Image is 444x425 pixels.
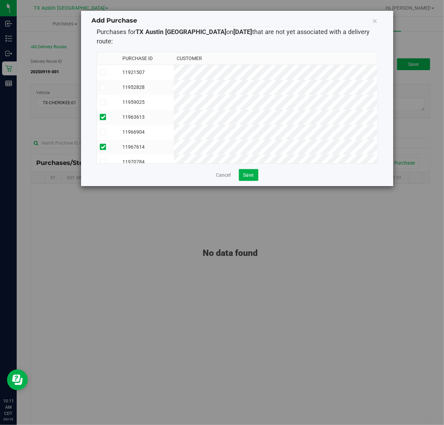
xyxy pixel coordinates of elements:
[174,52,377,65] th: Customer
[7,369,28,390] iframe: Resource center
[120,110,174,125] td: 11963613
[243,172,254,178] span: Save
[120,155,174,169] td: 11970784
[120,95,174,110] td: 11959025
[120,125,174,140] td: 11966904
[120,80,174,95] td: 11952828
[233,28,252,35] strong: [DATE]
[136,28,226,35] strong: TX Austin [GEOGRAPHIC_DATA]
[91,17,137,24] span: Add Purchase
[120,140,174,155] td: 11967614
[239,169,258,181] button: Save
[97,27,378,46] p: Purchases for on that are not yet associated with a delivery route:
[216,172,231,178] a: Cancel
[120,65,174,80] td: 11921507
[120,52,174,65] th: Purchase ID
